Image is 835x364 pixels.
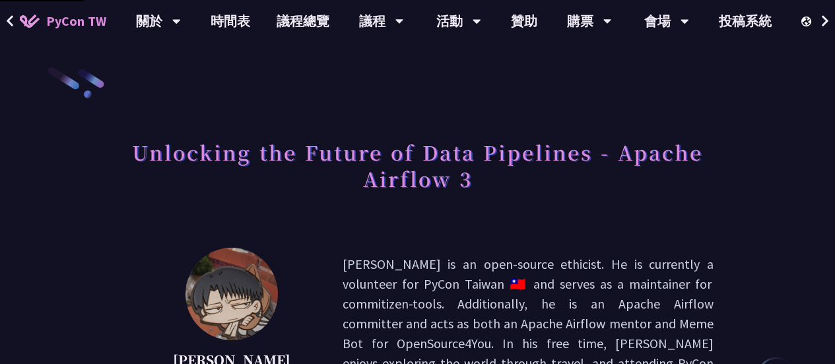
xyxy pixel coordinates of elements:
span: PyCon TW [46,11,106,31]
a: PyCon TW [7,5,119,38]
img: Home icon of PyCon TW 2025 [20,15,40,28]
img: Locale Icon [801,17,815,26]
h1: Unlocking the Future of Data Pipelines - Apache Airflow 3 [121,132,714,198]
img: 李唯 (Wei Lee) [185,248,278,340]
